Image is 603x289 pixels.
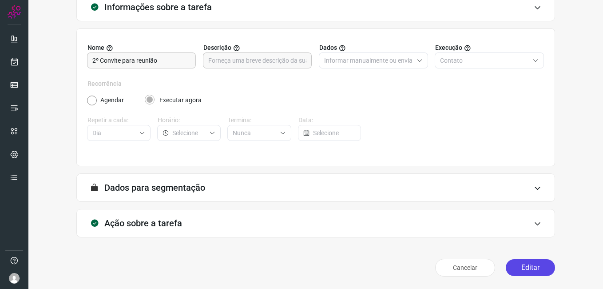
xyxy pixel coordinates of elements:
[203,43,231,52] span: Descrição
[9,273,20,284] img: avatar-user-boy.jpg
[324,53,413,68] input: Selecione o tipo de envio
[208,53,306,68] input: Forneça uma breve descrição da sua tarefa.
[319,43,337,52] span: Dados
[435,43,462,52] span: Execução
[100,96,124,105] label: Agendar
[228,116,291,125] label: Termina:
[87,116,151,125] label: Repetir a cada:
[435,259,495,277] button: Cancelar
[313,125,356,140] input: Selecione
[172,125,206,140] input: Selecione
[8,5,21,19] img: Logo
[440,53,529,68] input: Selecione o tipo de envio
[92,53,190,68] input: Digite o nome para a sua tarefa.
[92,125,135,140] input: Selecione
[104,182,205,193] h3: Dados para segmentação
[159,96,202,105] label: Executar agora
[104,2,212,12] h3: Informações sobre a tarefa
[233,125,276,140] input: Selecione
[87,79,544,88] label: Recorrência
[506,259,555,276] button: Editar
[298,116,361,125] label: Data:
[158,116,221,125] label: Horário:
[87,43,104,52] span: Nome
[104,218,182,229] h3: Ação sobre a tarefa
